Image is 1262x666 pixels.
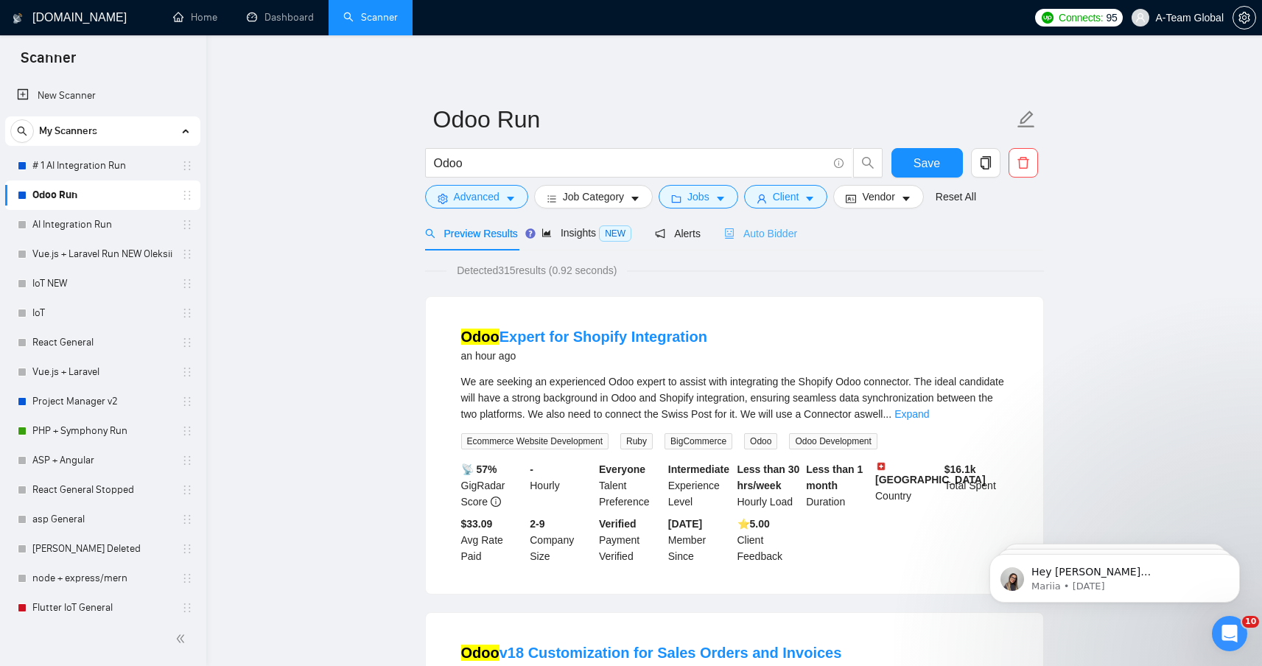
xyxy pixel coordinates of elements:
span: delete [1009,156,1037,169]
button: folderJobscaret-down [659,185,738,208]
div: Avg Rate Paid [458,516,527,564]
button: setting [1233,6,1256,29]
span: holder [181,396,193,407]
span: Hey [PERSON_NAME][EMAIL_ADDRESS][DOMAIN_NAME], Looks like your Upwork agency A-Team Global ran ou... [64,43,254,245]
img: upwork-logo.png [1042,12,1054,24]
span: search [11,126,33,136]
b: Less than 1 month [806,463,863,491]
span: search [425,228,435,239]
span: Job Category [563,189,624,205]
span: holder [181,307,193,319]
div: Hourly [527,461,596,510]
span: robot [724,228,735,239]
span: Detected 315 results (0.92 seconds) [446,262,627,278]
span: holder [181,189,193,201]
a: PHP + Symphony Run [32,416,172,446]
mark: Odoo [461,329,499,345]
a: # 1 AI Integration Run [32,151,172,180]
a: searchScanner [343,11,398,24]
span: notification [655,228,665,239]
span: Client [773,189,799,205]
b: - [530,463,533,475]
a: OdooExpert for Shopify Integration [461,329,707,345]
div: Member Since [665,516,735,564]
button: Save [891,148,963,178]
div: We are seeking an experienced Odoo expert to assist with integrating the Shopify Odoo connector. ... [461,374,1008,422]
a: React General Stopped [32,475,172,505]
input: Scanner name... [433,101,1014,138]
button: userClientcaret-down [744,185,828,208]
p: Message from Mariia, sent 4w ago [64,57,254,70]
span: holder [181,543,193,555]
iframe: Intercom notifications message [967,523,1262,626]
button: copy [971,148,1000,178]
span: edit [1017,110,1036,129]
div: Payment Verified [596,516,665,564]
b: ⭐️ 5.00 [737,518,770,530]
span: holder [181,160,193,172]
span: holder [181,484,193,496]
div: Experience Level [665,461,735,510]
span: Odoo Development [789,433,877,449]
span: double-left [175,631,190,646]
div: Company Size [527,516,596,564]
span: Vendor [862,189,894,205]
a: Vue.js + Laravel [32,357,172,387]
div: Client Feedback [735,516,804,564]
a: IoT NEW [32,269,172,298]
button: barsJob Categorycaret-down [534,185,653,208]
div: Talent Preference [596,461,665,510]
span: info-circle [834,158,844,168]
a: asp General [32,505,172,534]
span: Odoo [744,433,777,449]
a: setting [1233,12,1256,24]
b: Verified [599,518,637,530]
a: dashboardDashboard [247,11,314,24]
span: info-circle [491,497,501,507]
a: homeHome [173,11,217,24]
span: search [854,156,882,169]
span: holder [181,278,193,290]
span: Ecommerce Website Development [461,433,609,449]
button: delete [1009,148,1038,178]
span: user [757,193,767,204]
b: $ 16.1k [944,463,976,475]
img: logo [13,7,23,30]
span: Ruby [620,433,653,449]
a: Project Manager v2 [32,387,172,416]
a: Flutter IoT General [32,593,172,623]
input: Search Freelance Jobs... [434,154,827,172]
b: Less than 30 hrs/week [737,463,800,491]
span: bars [547,193,557,204]
span: ... [883,408,891,420]
img: 🇨🇭 [876,461,886,472]
span: caret-down [901,193,911,204]
b: [DATE] [668,518,702,530]
span: caret-down [715,193,726,204]
button: settingAdvancedcaret-down [425,185,528,208]
span: Save [914,154,940,172]
span: BigCommerce [665,433,732,449]
a: node + express/mern [32,564,172,593]
span: NEW [599,225,631,242]
span: 95 [1106,10,1117,26]
button: idcardVendorcaret-down [833,185,923,208]
span: holder [181,337,193,348]
a: [PERSON_NAME] Deleted [32,534,172,564]
span: holder [181,248,193,260]
span: area-chart [541,228,552,238]
button: search [853,148,883,178]
a: Odoov18 Customization for Sales Orders and Invoices [461,645,842,661]
div: GigRadar Score [458,461,527,510]
a: React General [32,328,172,357]
div: Duration [803,461,872,510]
span: holder [181,513,193,525]
span: My Scanners [39,116,97,146]
b: Intermediate [668,463,729,475]
span: Preview Results [425,228,518,239]
b: [GEOGRAPHIC_DATA] [875,461,986,486]
button: search [10,119,34,143]
span: idcard [846,193,856,204]
div: an hour ago [461,347,707,365]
